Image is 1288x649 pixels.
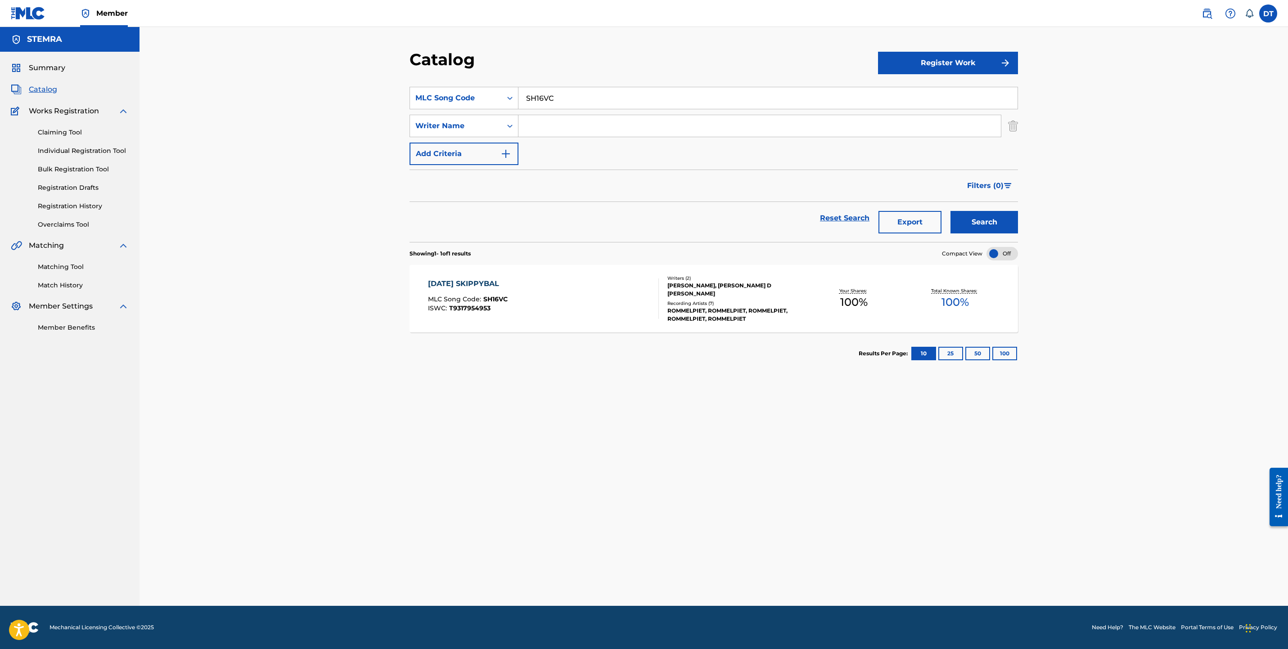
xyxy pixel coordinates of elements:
img: 9d2ae6d4665cec9f34b9.svg [500,148,511,159]
iframe: Chat Widget [1243,606,1288,649]
a: Public Search [1198,4,1216,22]
div: MLC Song Code [415,93,496,103]
a: Portal Terms of Use [1181,623,1234,631]
img: expand [118,301,129,312]
p: Your Shares: [839,287,869,294]
div: ROMMELPIET, ROMMELPIET, ROMMELPIET, ROMMELPIET, ROMMELPIET [667,307,803,323]
img: f7272a7cc735f4ea7f67.svg [1000,58,1011,68]
span: Summary [29,63,65,73]
img: search [1202,8,1212,19]
img: MLC Logo [11,7,45,20]
span: Mechanical Licensing Collective © 2025 [50,623,154,631]
button: 10 [911,347,936,360]
div: User Menu [1259,4,1277,22]
button: 50 [965,347,990,360]
div: Recording Artists ( 7 ) [667,300,803,307]
a: SummarySummary [11,63,65,73]
a: Matching Tool [38,262,129,272]
form: Search Form [410,87,1018,242]
img: Works Registration [11,106,23,116]
span: Matching [29,240,64,251]
a: Registration History [38,201,129,211]
img: Summary [11,63,22,73]
img: expand [118,106,129,116]
div: Help [1221,4,1239,22]
img: Catalog [11,84,22,95]
span: Works Registration [29,106,99,116]
img: Delete Criterion [1008,115,1018,137]
span: 100 % [840,294,868,310]
span: T9317954953 [449,304,491,312]
img: Member Settings [11,301,22,312]
a: [DATE] SKIPPYBALMLC Song Code:SH16VCISWC:T9317954953Writers (2)[PERSON_NAME], [PERSON_NAME] D [PE... [410,265,1018,332]
div: Writers ( 2 ) [667,275,803,282]
a: CatalogCatalog [11,84,57,95]
span: Compact View [942,250,982,258]
h2: Catalog [410,49,479,70]
h5: STEMRA [27,34,62,45]
a: The MLC Website [1129,623,1175,631]
a: Privacy Policy [1239,623,1277,631]
p: Showing 1 - 1 of 1 results [410,250,471,258]
a: Claiming Tool [38,128,129,137]
button: 25 [938,347,963,360]
span: Filters ( 0 ) [967,180,1004,191]
img: filter [1004,183,1012,188]
img: help [1225,8,1236,19]
div: [DATE] SKIPPYBAL [428,278,508,289]
span: Member Settings [29,301,93,312]
button: 100 [992,347,1017,360]
a: Member Benefits [38,323,129,332]
span: SH16VC [483,295,508,303]
img: Accounts [11,34,22,45]
a: Registration Drafts [38,183,129,192]
span: Member [96,8,128,18]
span: Catalog [29,84,57,95]
span: MLC Song Code : [428,295,483,303]
button: Search [950,211,1018,233]
div: Writer Name [415,121,496,131]
button: Add Criteria [410,143,518,165]
div: Chatwidget [1243,606,1288,649]
img: Top Rightsholder [80,8,91,19]
img: expand [118,240,129,251]
p: Total Known Shares: [931,287,979,294]
iframe: Resource Center [1263,461,1288,533]
p: Results Per Page: [859,349,910,358]
button: Export [878,211,941,233]
div: Slepen [1246,615,1251,642]
a: Overclaims Tool [38,220,129,229]
a: Match History [38,281,129,290]
span: 100 % [941,294,969,310]
a: Individual Registration Tool [38,146,129,156]
a: Need Help? [1092,623,1123,631]
img: logo [11,622,39,633]
div: Notifications [1245,9,1254,18]
div: [PERSON_NAME], [PERSON_NAME] D [PERSON_NAME] [667,282,803,298]
span: ISWC : [428,304,449,312]
a: Reset Search [815,208,874,228]
button: Filters (0) [962,175,1018,197]
img: Matching [11,240,22,251]
a: Bulk Registration Tool [38,165,129,174]
button: Register Work [878,52,1018,74]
